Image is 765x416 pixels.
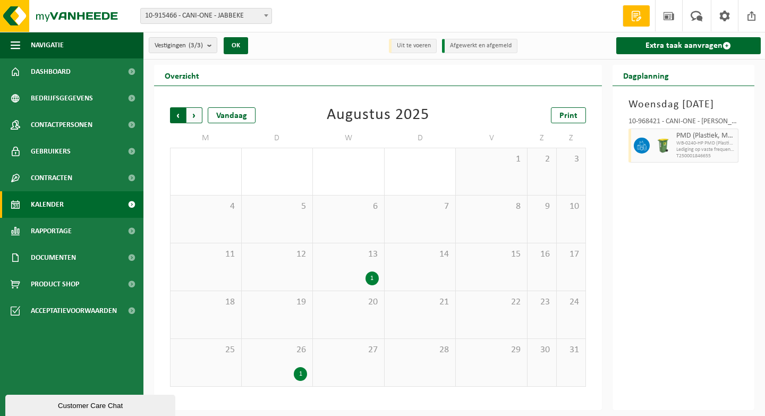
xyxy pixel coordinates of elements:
span: Kalender [31,191,64,218]
a: Print [551,107,586,123]
div: Vandaag [208,107,256,123]
span: 16 [533,249,551,260]
span: 23 [533,296,551,308]
span: 25 [176,344,236,356]
span: 19 [247,296,308,308]
span: 29 [461,344,522,356]
span: 17 [562,249,580,260]
span: 31 [562,344,580,356]
span: 10 [562,201,580,213]
span: 21 [390,296,450,308]
span: 14 [390,249,450,260]
span: 20 [318,296,379,308]
span: 12 [247,249,308,260]
span: Rapportage [31,218,72,244]
span: PMD (Plastiek, Metaal, Drankkartons) (bedrijven) [676,132,736,140]
span: Contactpersonen [31,112,92,138]
span: 5 [247,201,308,213]
span: 15 [461,249,522,260]
h2: Dagplanning [613,65,679,86]
span: 22 [461,296,522,308]
button: OK [224,37,248,54]
span: Navigatie [31,32,64,58]
span: 10-915466 - CANI-ONE - JABBEKE [141,9,271,23]
span: 7 [390,201,450,213]
span: Lediging op vaste frequentie [676,147,736,153]
span: 6 [318,201,379,213]
span: 24 [562,296,580,308]
div: 1 [294,367,307,381]
span: 2 [533,154,551,165]
td: W [313,129,385,148]
li: Uit te voeren [389,39,437,53]
a: Extra taak aanvragen [616,37,761,54]
td: D [242,129,313,148]
span: 3 [562,154,580,165]
span: WB-0240-HP PMD (Plastiek, Metaal, Drankkartons) (bedrijven) [676,140,736,147]
span: 28 [390,344,450,356]
td: Z [528,129,557,148]
td: D [385,129,456,148]
span: 10-915466 - CANI-ONE - JABBEKE [140,8,272,24]
span: 27 [318,344,379,356]
div: Augustus 2025 [327,107,429,123]
span: 30 [533,344,551,356]
h3: Woensdag [DATE] [628,97,739,113]
span: Dashboard [31,58,71,85]
span: 18 [176,296,236,308]
span: Vorige [170,107,186,123]
span: Volgende [186,107,202,123]
button: Vestigingen(3/3) [149,37,217,53]
td: M [170,129,242,148]
count: (3/3) [189,42,203,49]
span: Acceptatievoorwaarden [31,298,117,324]
span: 4 [176,201,236,213]
img: WB-0240-HPE-GN-50 [655,138,671,154]
span: 11 [176,249,236,260]
span: Product Shop [31,271,79,298]
span: 8 [461,201,522,213]
td: V [456,129,528,148]
span: Documenten [31,244,76,271]
span: 13 [318,249,379,260]
span: 26 [247,344,308,356]
td: Z [557,129,586,148]
span: Print [559,112,577,120]
span: Bedrijfsgegevens [31,85,93,112]
span: 1 [461,154,522,165]
iframe: chat widget [5,393,177,416]
li: Afgewerkt en afgemeld [442,39,517,53]
span: Vestigingen [155,38,203,54]
span: Gebruikers [31,138,71,165]
h2: Overzicht [154,65,210,86]
div: 10-968421 - CANI-ONE - [PERSON_NAME] [628,118,739,129]
span: 9 [533,201,551,213]
span: Contracten [31,165,72,191]
span: T250001846655 [676,153,736,159]
div: 1 [365,271,379,285]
